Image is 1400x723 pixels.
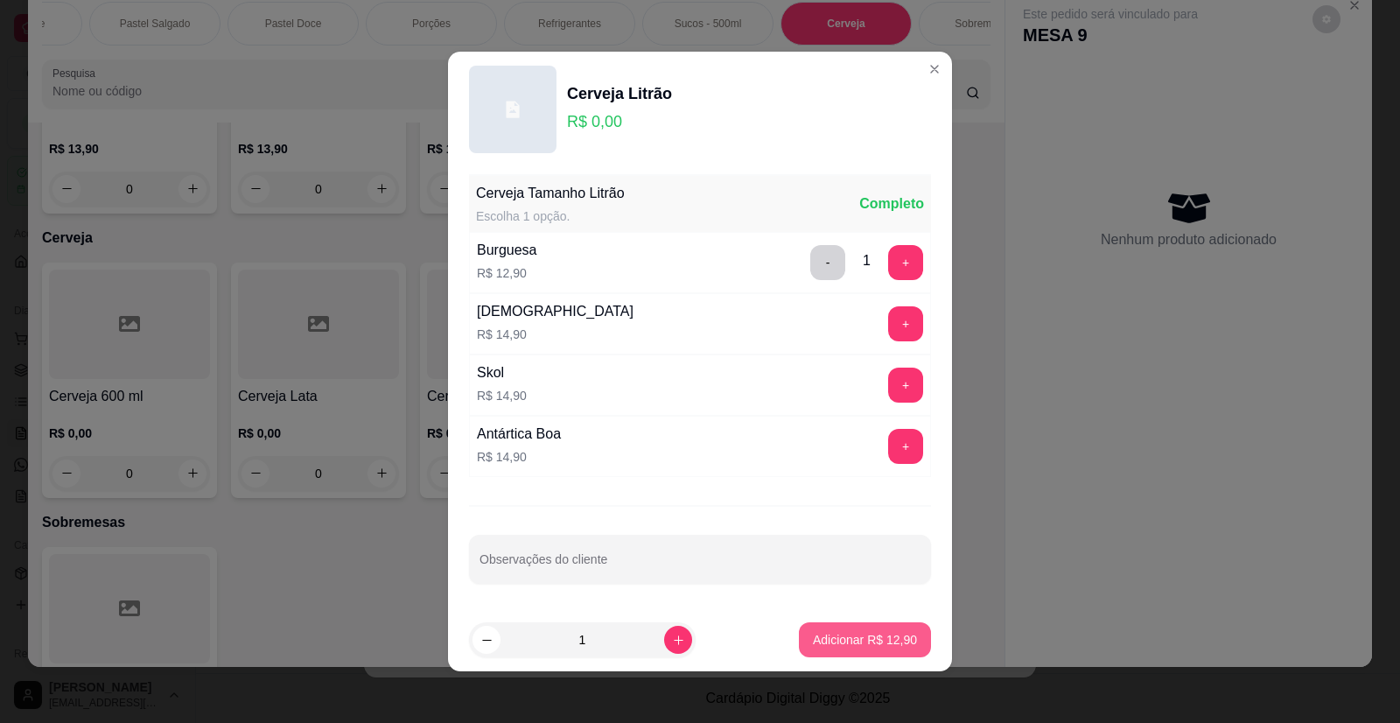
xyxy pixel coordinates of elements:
[859,193,924,214] div: Completo
[567,81,672,106] div: Cerveja Litrão
[476,183,625,204] div: Cerveja Tamanho Litrão
[479,558,920,575] input: Observações do cliente
[477,240,537,261] div: Burguesa
[863,250,871,271] div: 1
[476,207,625,225] div: Escolha 1 opção.
[477,326,633,343] p: R$ 14,90
[567,109,672,134] p: R$ 0,00
[813,631,917,649] p: Adicionar R$ 12,90
[477,264,537,282] p: R$ 12,90
[920,55,948,83] button: Close
[888,245,923,280] button: add
[810,245,845,280] button: delete
[799,622,931,657] button: Adicionar R$ 12,90
[888,368,923,403] button: add
[477,387,527,404] p: R$ 14,90
[477,448,561,466] p: R$ 14,90
[888,429,923,464] button: add
[888,306,923,341] button: add
[472,626,500,654] button: decrease-product-quantity
[477,362,527,383] div: Skol
[477,424,561,445] div: Antártica Boa
[477,301,633,322] div: [DEMOGRAPHIC_DATA]
[664,626,692,654] button: increase-product-quantity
